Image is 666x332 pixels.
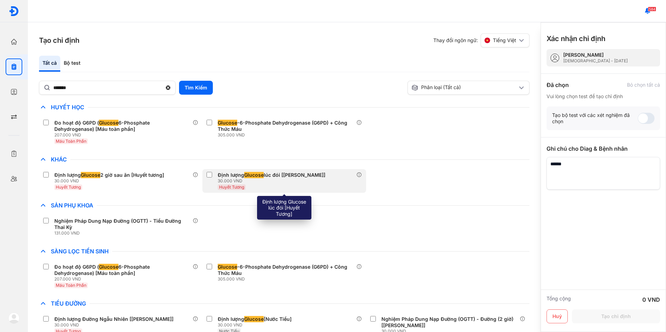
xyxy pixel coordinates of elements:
[47,202,97,209] span: Sản Phụ Khoa
[54,132,193,138] div: 207.000 VND
[9,6,19,16] img: logo
[54,276,193,282] div: 207.000 VND
[627,82,660,88] div: Bỏ chọn tất cả
[218,120,353,132] div: -6-Phosphate Dehydrogenase (G6PD) + Công Thức Máu
[81,172,100,178] span: Glucose
[218,172,325,178] div: Định lượng lúc đói [[PERSON_NAME]]
[54,218,190,230] div: Nghiệm Pháp Dung Nạp Đường (OGTT) - Tiểu Đường Thai Kỳ
[547,309,568,323] button: Huỷ
[244,316,264,322] span: Glucose
[54,172,164,178] div: Định lượng 2 giờ sau ăn [Huyết tương]
[47,248,112,255] span: Sàng Lọc Tiền Sinh
[54,264,190,276] div: Đo hoạt độ G6PD ( 6-Phosphate Dehydrogenase) [Máu toàn phần]
[563,52,628,58] div: [PERSON_NAME]
[54,230,193,236] div: 131.000 VND
[39,56,60,72] div: Tất cả
[179,81,213,95] button: Tìm Kiếm
[381,316,517,329] div: Nghiệm Pháp Dung Nạp Đường (OGTT) - Đường (2 giờ) [[PERSON_NAME]]
[547,34,605,44] h3: Xác nhận chỉ định
[218,264,237,270] span: Glucose
[218,132,356,138] div: 305.000 VND
[60,56,84,72] div: Bộ test
[552,112,638,125] div: Tạo bộ test với các xét nghiệm đã chọn
[8,313,20,324] img: logo
[493,37,516,44] span: Tiếng Việt
[99,120,118,126] span: Glucose
[54,120,190,132] div: Đo hoạt độ G6PD ( 6-Phosphate Dehydrogenase) [Máu toàn phần]
[563,58,628,64] div: [DEMOGRAPHIC_DATA] - [DATE]
[54,178,167,184] div: 30.000 VND
[56,184,81,190] span: Huyết Tương
[47,156,70,163] span: Khác
[56,139,86,144] span: Máu Toàn Phần
[47,104,88,111] span: Huyết Học
[218,178,328,184] div: 30.000 VND
[39,35,79,45] h3: Tạo chỉ định
[547,295,571,304] div: Tổng cộng
[648,7,656,11] span: 584
[54,316,173,322] div: Định lượng Đường Ngẫu Nhiên [[PERSON_NAME]]
[54,322,176,328] div: 30.000 VND
[218,120,237,126] span: Glucose
[219,184,244,190] span: Huyết Tương
[244,172,264,178] span: Glucose
[218,276,356,282] div: 305.000 VND
[218,316,292,322] div: Định lượng [Nước Tiểu]
[433,33,529,47] div: Thay đổi ngôn ngữ:
[99,264,118,270] span: Glucose
[47,300,90,307] span: Tiểu Đường
[547,93,660,100] div: Vui lòng chọn test để tạo chỉ định
[56,283,86,288] span: Máu Toàn Phần
[547,144,660,153] div: Ghi chú cho Diag & Bệnh nhân
[547,81,569,89] div: Đã chọn
[572,309,660,323] button: Tạo chỉ định
[642,295,660,304] div: 0 VND
[218,322,294,328] div: 30.000 VND
[411,84,517,91] div: Phân loại (Tất cả)
[218,264,353,276] div: -6-Phosphate Dehydrogenase (G6PD) + Công Thức Máu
